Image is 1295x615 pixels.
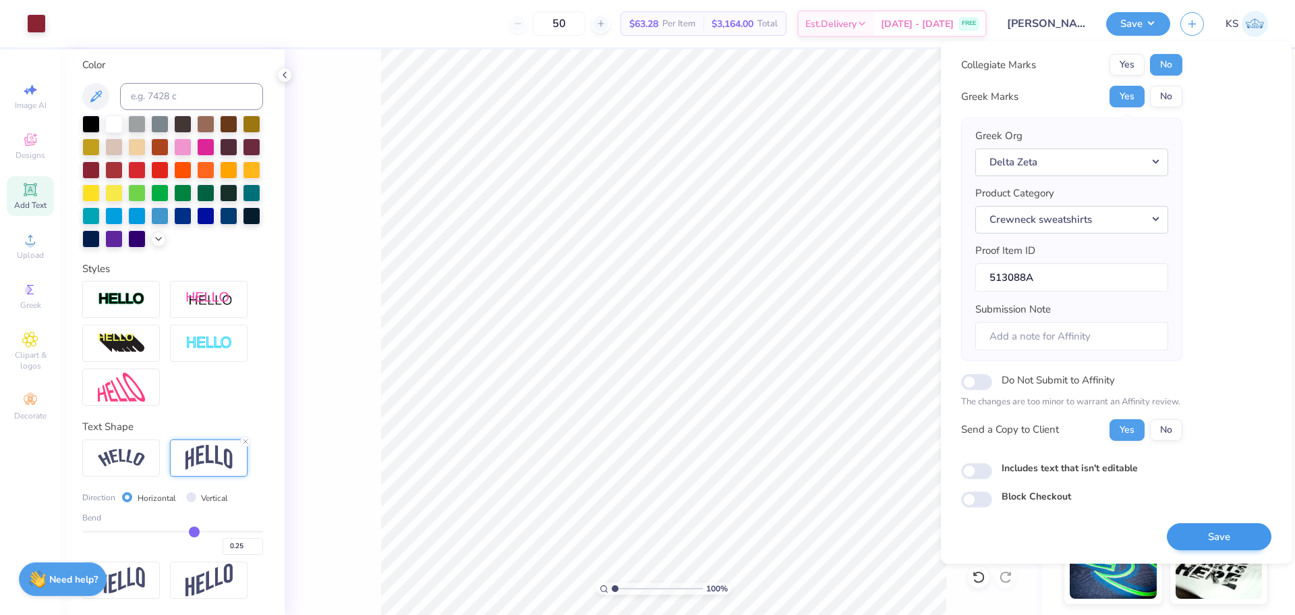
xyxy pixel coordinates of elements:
[82,419,263,435] div: Text Shape
[1002,489,1071,504] label: Block Checkout
[1150,86,1182,107] button: No
[82,512,101,524] span: Bend
[1070,531,1157,599] img: Glow in the Dark Ink
[1226,11,1268,37] a: KS
[1106,12,1170,36] button: Save
[1242,11,1268,37] img: Kath Sales
[1110,54,1145,76] button: Yes
[1150,419,1182,441] button: No
[82,491,115,504] span: Direction
[16,150,45,161] span: Designs
[881,17,954,31] span: [DATE] - [DATE]
[98,292,145,307] img: Stroke
[533,11,585,36] input: – –
[757,17,778,31] span: Total
[98,333,145,354] img: 3d Illusion
[98,567,145,593] img: Flag
[185,291,233,308] img: Shadow
[1002,461,1138,475] label: Includes text that isn't editable
[997,10,1096,37] input: Untitled Design
[629,17,658,31] span: $63.28
[14,200,47,211] span: Add Text
[82,261,263,277] div: Styles
[712,17,753,31] span: $3,164.00
[120,83,263,110] input: e.g. 7428 c
[185,445,233,471] img: Arch
[1110,86,1145,107] button: Yes
[98,449,145,467] img: Arc
[662,17,695,31] span: Per Item
[49,573,98,586] strong: Need help?
[201,492,228,504] label: Vertical
[975,206,1168,234] button: Crewneck sweatshirts
[185,336,233,351] img: Negative Space
[20,300,41,311] span: Greek
[1176,531,1263,599] img: Water based Ink
[962,19,976,28] span: FREE
[82,57,263,73] div: Color
[975,128,1023,144] label: Greek Org
[961,396,1182,409] p: The changes are too minor to warrant an Affinity review.
[17,250,44,261] span: Upload
[961,57,1036,73] div: Collegiate Marks
[706,583,728,595] span: 100 %
[138,492,176,504] label: Horizontal
[98,373,145,402] img: Free Distort
[1110,419,1145,441] button: Yes
[185,564,233,597] img: Rise
[7,350,54,371] span: Clipart & logos
[14,410,47,421] span: Decorate
[975,149,1168,176] button: Delta Zeta
[1226,16,1238,32] span: KS
[15,100,47,111] span: Image AI
[961,422,1059,437] div: Send a Copy to Client
[975,322,1168,351] input: Add a note for Affinity
[1150,54,1182,76] button: No
[975,186,1054,201] label: Product Category
[975,243,1035,259] label: Proof Item ID
[975,302,1051,317] label: Submission Note
[961,89,1018,105] div: Greek Marks
[1167,523,1271,551] button: Save
[805,17,857,31] span: Est. Delivery
[1002,371,1115,389] label: Do Not Submit to Affinity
